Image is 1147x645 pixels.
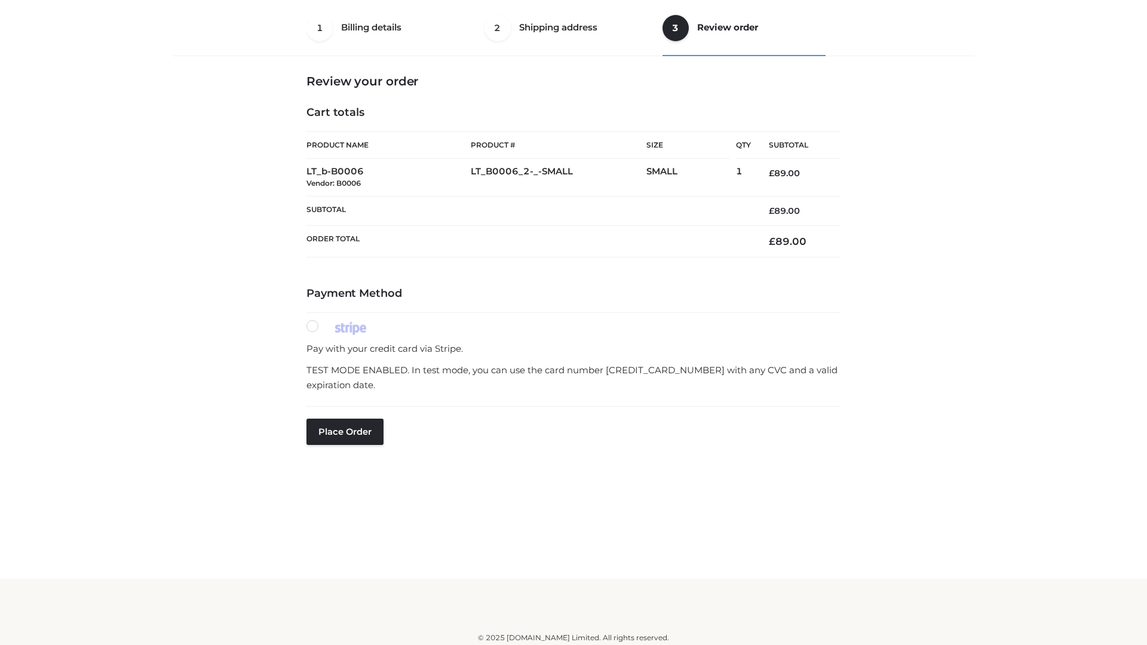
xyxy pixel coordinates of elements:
[306,196,751,225] th: Subtotal
[306,419,384,445] button: Place order
[306,74,841,88] h3: Review your order
[769,205,774,216] span: £
[306,159,471,196] td: LT_b-B0006
[736,131,751,159] th: Qty
[736,159,751,196] td: 1
[306,179,361,188] small: Vendor: B0006
[769,205,800,216] bdi: 89.00
[306,363,841,393] p: TEST MODE ENABLED. In test mode, you can use the card number [CREDIT_CARD_NUMBER] with any CVC an...
[471,159,646,196] td: LT_B0006_2-_-SMALL
[646,132,730,159] th: Size
[177,632,970,644] div: © 2025 [DOMAIN_NAME] Limited. All rights reserved.
[769,168,800,179] bdi: 89.00
[769,235,806,247] bdi: 89.00
[306,341,841,357] p: Pay with your credit card via Stripe.
[306,287,841,300] h4: Payment Method
[471,131,646,159] th: Product #
[769,235,775,247] span: £
[646,159,736,196] td: SMALL
[751,132,841,159] th: Subtotal
[769,168,774,179] span: £
[306,106,841,119] h4: Cart totals
[306,131,471,159] th: Product Name
[306,226,751,257] th: Order Total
